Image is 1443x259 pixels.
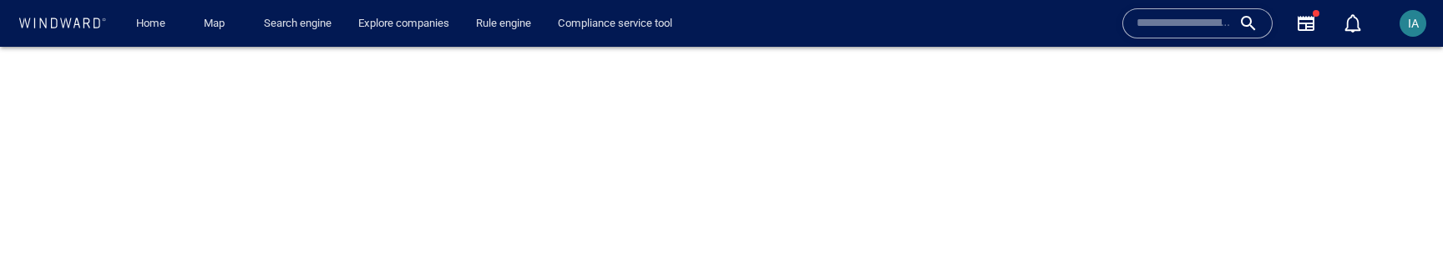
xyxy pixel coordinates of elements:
[1408,17,1419,30] span: IA
[190,9,244,38] button: Map
[257,9,338,38] a: Search engine
[129,9,172,38] a: Home
[1372,184,1430,246] iframe: Chat
[1396,7,1430,40] button: IA
[124,9,177,38] button: Home
[352,9,456,38] a: Explore companies
[551,9,679,38] a: Compliance service tool
[197,9,237,38] a: Map
[469,9,538,38] a: Rule engine
[1343,13,1363,33] div: Notification center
